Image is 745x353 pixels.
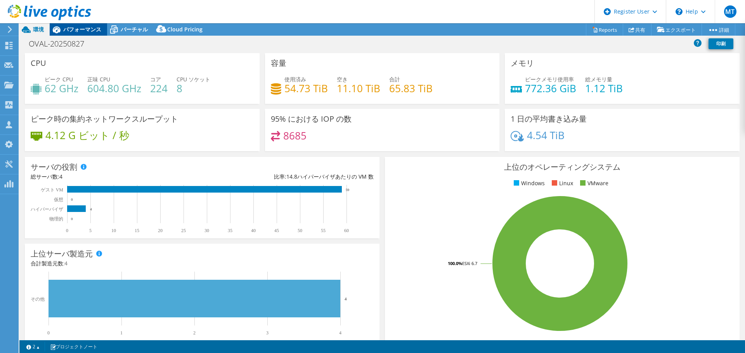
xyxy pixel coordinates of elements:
[228,228,232,233] text: 35
[709,38,733,49] a: 印刷
[33,26,44,33] span: 環境
[462,260,477,266] tspan: ESXi 6.7
[21,342,45,351] a: 2
[135,228,139,233] text: 15
[337,84,380,93] h4: 11.10 TiB
[111,228,116,233] text: 10
[271,59,286,67] h3: 容量
[45,131,129,139] h4: 4.12 G ビット / 秒
[284,84,328,93] h4: 54.73 TiB
[25,40,96,48] h1: OVAL-20250827
[511,59,534,67] h3: メモリ
[337,76,348,83] span: 空き
[525,84,576,93] h4: 772.36 GiB
[45,342,103,351] a: プロジェクトノート
[286,173,297,180] span: 14.8
[578,179,608,188] li: VMware
[150,84,168,93] h4: 224
[202,172,374,181] div: 比率: ハイパーバイザあたりの VM 数
[586,24,623,36] a: Reports
[59,173,62,180] span: 4
[527,131,565,139] h4: 4.54 TiB
[120,330,123,336] text: 1
[204,228,209,233] text: 30
[31,115,178,123] h3: ピーク時の集約ネットワークスループット
[284,76,306,83] span: 使用済み
[87,76,110,83] span: 正味 CPU
[448,260,462,266] tspan: 100.0%
[158,228,163,233] text: 20
[177,76,210,83] span: CPU ソケット
[512,179,545,188] li: Windows
[31,259,374,268] h4: 合計製造元数:
[150,76,161,83] span: コア
[266,330,269,336] text: 3
[47,330,50,336] text: 0
[71,217,73,221] text: 0
[391,163,734,171] h3: 上位のオペレーティングシステム
[283,131,307,140] h4: 8685
[346,188,350,192] text: 59
[31,250,93,258] h3: 上位サーバ製造元
[181,228,186,233] text: 25
[193,330,196,336] text: 2
[511,115,587,123] h3: 1 日の平均書き込み量
[54,197,63,202] text: 仮想
[41,187,64,193] text: ゲスト VM
[389,84,433,93] h4: 65.83 TiB
[345,296,347,301] text: 4
[167,26,203,33] span: Cloud Pricing
[321,228,326,233] text: 55
[344,228,349,233] text: 60
[585,84,623,93] h4: 1.12 TiB
[339,330,341,336] text: 4
[623,24,651,36] a: 共有
[550,179,573,188] li: Linux
[30,207,63,212] text: ハイパーバイザ
[45,76,73,83] span: ピーク CPU
[651,24,702,36] a: エクスポート
[90,207,92,211] text: 4
[177,84,210,93] h4: 8
[298,228,302,233] text: 50
[63,26,101,33] span: パフォーマンス
[89,228,92,233] text: 5
[31,296,45,302] text: その他
[66,228,68,233] text: 0
[31,163,77,171] h3: サーバの役割
[525,76,574,83] span: ピークメモリ使用率
[389,76,400,83] span: 合計
[724,5,736,18] span: MT
[31,59,46,67] h3: CPU
[271,115,352,123] h3: 95% における IOP の数
[64,260,68,267] span: 4
[87,84,141,93] h4: 604.80 GHz
[274,228,279,233] text: 45
[71,198,73,201] text: 0
[45,84,78,93] h4: 62 GHz
[251,228,256,233] text: 40
[702,24,735,36] a: 詳細
[49,216,63,222] text: 物理的
[676,8,683,15] svg: \n
[121,26,148,33] span: バーチャル
[585,76,612,83] span: 総メモリ量
[31,172,202,181] div: 総サーバ数:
